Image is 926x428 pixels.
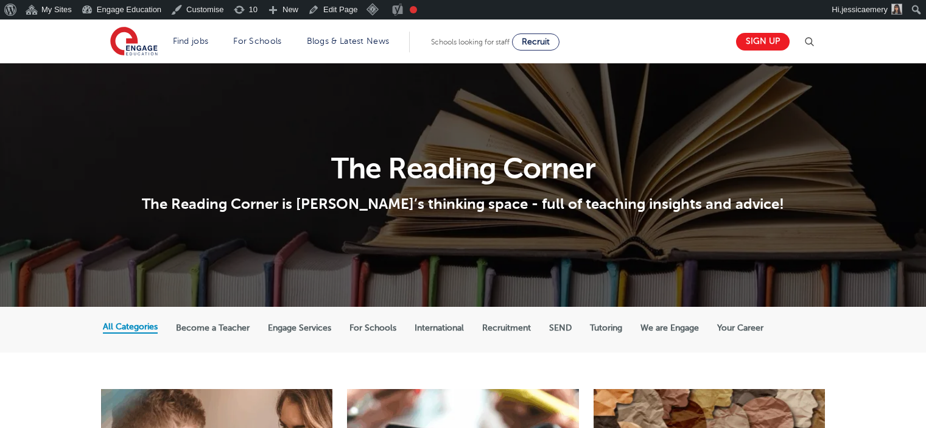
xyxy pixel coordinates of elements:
a: Find jobs [173,37,209,46]
a: For Schools [233,37,281,46]
div: Focus keyphrase not set [410,6,417,13]
label: Your Career [717,323,763,334]
label: Engage Services [268,323,331,334]
label: SEND [549,323,572,334]
span: Schools looking for staff [431,38,510,46]
label: Become a Teacher [176,323,250,334]
label: For Schools [349,323,396,334]
label: We are Engage [640,323,699,334]
span: Recruit [522,37,550,46]
a: Blogs & Latest News [307,37,390,46]
p: The Reading Corner is [PERSON_NAME]’s thinking space - full of teaching insights and advice! [103,195,823,213]
span: jessicaemery [841,5,888,14]
label: Recruitment [482,323,531,334]
label: Tutoring [590,323,622,334]
h1: The Reading Corner [103,154,823,183]
a: Sign up [736,33,790,51]
a: Recruit [512,33,559,51]
img: Engage Education [110,27,158,57]
label: International [415,323,464,334]
label: All Categories [103,321,158,332]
